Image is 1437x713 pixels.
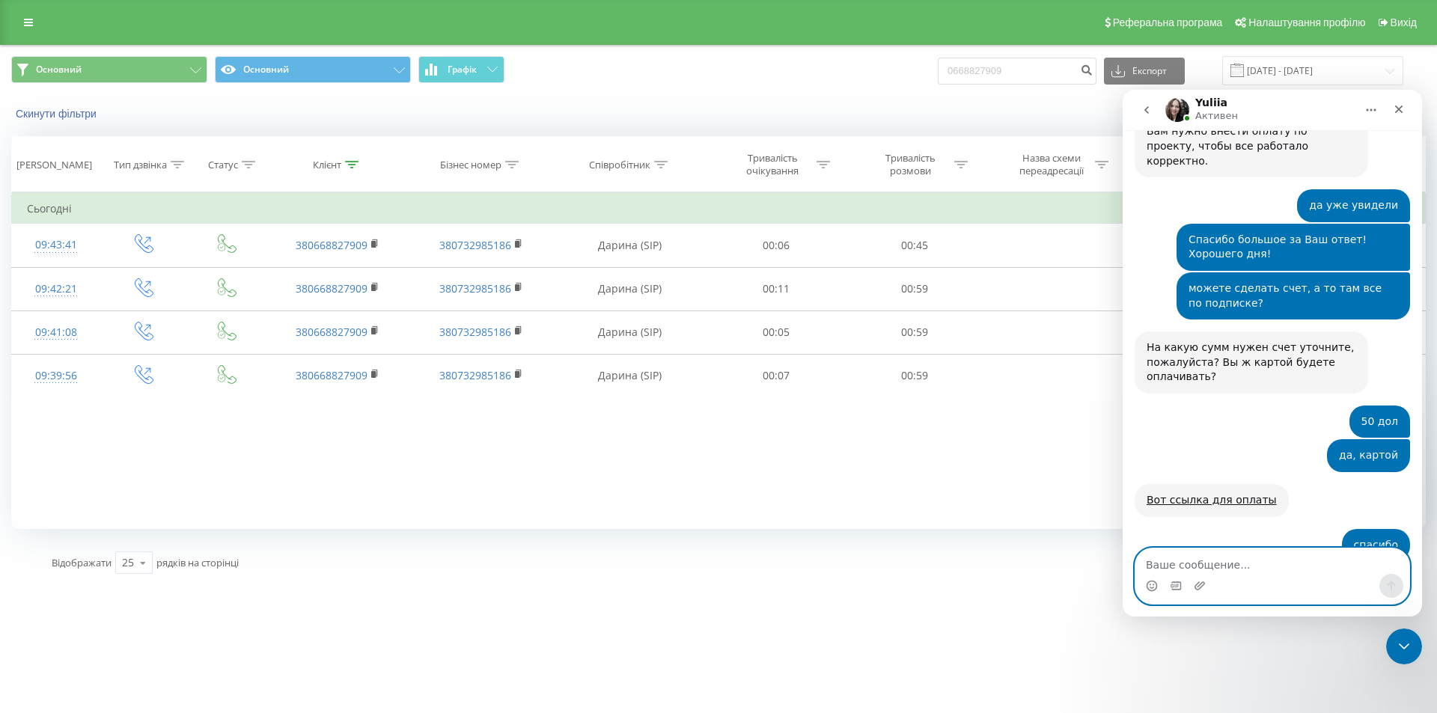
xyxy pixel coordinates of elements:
[122,555,134,570] div: 25
[1248,16,1365,28] span: Налаштування профілю
[11,56,207,83] button: Основний
[296,325,367,339] a: 380668827909
[589,159,650,171] div: Співробітник
[552,267,707,310] td: Дарина (SIP)
[845,224,983,267] td: 00:45
[938,58,1096,85] input: Пошук за номером
[552,354,707,397] td: Дарина (SIP)
[707,224,845,267] td: 00:06
[296,281,367,296] a: 380668827909
[1391,16,1417,28] span: Вихід
[296,368,367,382] a: 380668827909
[114,159,167,171] div: Тип дзвінка
[36,64,82,76] span: Основний
[552,224,707,267] td: Дарина (SIP)
[707,354,845,397] td: 00:07
[1123,90,1422,616] iframe: Intercom live chat
[1113,16,1223,28] span: Реферальна програма
[1104,58,1185,85] button: Експорт
[440,159,501,171] div: Бізнес номер
[12,194,1426,224] td: Сьогодні
[208,159,238,171] div: Статус
[707,267,845,310] td: 00:11
[156,556,239,569] span: рядків на сторінці
[16,159,92,171] div: [PERSON_NAME]
[845,310,983,354] td: 00:59
[707,310,845,354] td: 00:05
[1011,152,1091,177] div: Назва схеми переадресації
[215,56,411,83] button: Основний
[448,64,477,75] span: Графік
[439,281,511,296] a: 380732985186
[439,238,511,252] a: 380732985186
[439,368,511,382] a: 380732985186
[733,152,813,177] div: Тривалість очікування
[27,361,85,391] div: 09:39:56
[11,107,104,120] button: Скинути фільтри
[313,159,341,171] div: Клієнт
[1386,628,1422,664] iframe: Intercom live chat
[418,56,504,83] button: Графік
[845,354,983,397] td: 00:59
[27,230,85,260] div: 09:43:41
[27,275,85,304] div: 09:42:21
[552,310,707,354] td: Дарина (SIP)
[870,152,951,177] div: Тривалість розмови
[52,556,112,569] span: Відображати
[27,318,85,347] div: 09:41:08
[439,325,511,339] a: 380732985186
[845,267,983,310] td: 00:59
[296,238,367,252] a: 380668827909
